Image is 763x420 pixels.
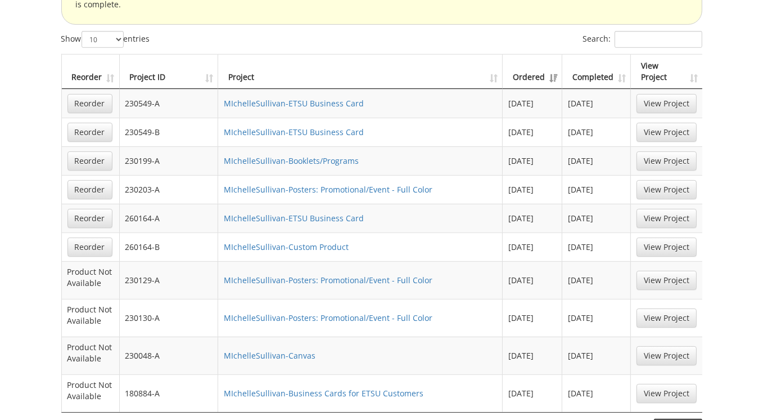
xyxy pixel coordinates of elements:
td: [DATE] [503,146,562,175]
a: View Project [636,123,697,142]
a: MIchelleSullivan-Posters: Promotional/Event - Full Color [224,312,432,323]
td: [DATE] [503,233,562,261]
td: 260164-B [120,233,219,261]
label: Search: [583,31,702,48]
a: View Project [636,309,697,328]
td: [DATE] [562,261,631,299]
td: [DATE] [503,337,562,374]
a: Reorder [67,151,112,171]
a: MIchelleSullivan-Booklets/Programs [224,155,359,166]
td: [DATE] [503,118,562,146]
a: Reorder [67,209,112,228]
a: Reorder [67,180,112,199]
a: View Project [636,346,697,365]
td: 230549-B [120,118,219,146]
a: MIchelleSullivan-ETSU Business Card [224,213,364,224]
td: [DATE] [562,204,631,233]
a: Reorder [67,94,112,113]
td: [DATE] [562,175,631,204]
td: [DATE] [503,261,562,299]
td: 230048-A [120,337,219,374]
td: [DATE] [503,89,562,118]
a: MIchelleSullivan-Posters: Promotional/Event - Full Color [224,275,432,285]
a: MIchelleSullivan-Custom Product [224,242,349,252]
th: Project: activate to sort column ascending [218,55,503,89]
input: Search: [615,31,702,48]
th: Completed: activate to sort column ascending [562,55,631,89]
td: 230199-A [120,146,219,175]
td: [DATE] [562,337,631,374]
td: [DATE] [562,118,631,146]
p: Product Not Available [67,266,114,289]
td: [DATE] [562,233,631,261]
td: [DATE] [562,374,631,412]
a: View Project [636,151,697,171]
td: 260164-A [120,204,219,233]
a: View Project [636,271,697,290]
a: MIchelleSullivan-ETSU Business Card [224,127,364,137]
td: [DATE] [562,89,631,118]
td: [DATE] [503,204,562,233]
td: 230130-A [120,299,219,337]
a: Reorder [67,123,112,142]
td: 230129-A [120,261,219,299]
td: [DATE] [503,299,562,337]
a: MIchelleSullivan-Canvas [224,350,315,361]
td: [DATE] [503,374,562,412]
a: MIchelleSullivan-ETSU Business Card [224,98,364,109]
p: Product Not Available [67,304,114,327]
p: Product Not Available [67,379,114,402]
th: Ordered: activate to sort column ascending [503,55,562,89]
a: View Project [636,238,697,257]
a: View Project [636,384,697,403]
td: 180884-A [120,374,219,412]
p: Product Not Available [67,342,114,364]
td: [DATE] [562,146,631,175]
a: View Project [636,180,697,199]
a: Reorder [67,238,112,257]
th: View Project: activate to sort column ascending [631,55,702,89]
a: View Project [636,209,697,228]
th: Project ID: activate to sort column ascending [120,55,219,89]
td: 230203-A [120,175,219,204]
select: Showentries [82,31,124,48]
a: MIchelleSullivan-Business Cards for ETSU Customers [224,388,423,399]
td: 230549-A [120,89,219,118]
td: [DATE] [503,175,562,204]
a: MIchelleSullivan-Posters: Promotional/Event - Full Color [224,184,432,195]
th: Reorder: activate to sort column ascending [62,55,120,89]
a: View Project [636,94,697,113]
td: [DATE] [562,299,631,337]
label: Show entries [61,31,150,48]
